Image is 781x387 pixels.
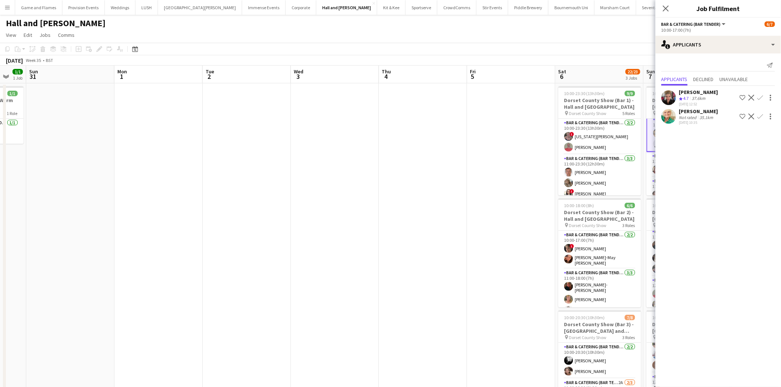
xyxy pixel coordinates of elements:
span: Sun [29,68,38,75]
button: Piddle Brewery [508,0,548,15]
span: 22/23 [626,69,640,74]
button: LUSH [135,0,158,15]
span: Dorset County Show [569,223,607,228]
span: Thu [382,68,391,75]
span: 2 [204,72,214,81]
app-card-role: Bar & Catering (Bar Tender)2/211:00-18:00 (7h)[PERSON_NAME] [647,177,729,213]
h1: Hall and [PERSON_NAME] [6,18,106,29]
span: 4.7 [684,95,689,101]
span: 10:00-18:45 (8h45m) [653,315,691,320]
a: Comms [55,30,78,40]
button: Kit & Kee [377,0,406,15]
h3: Dorset County Show (BAR 2) - [GEOGRAPHIC_DATA] and [GEOGRAPHIC_DATA] [647,209,729,222]
span: Comms [58,32,75,38]
div: 1 Job [13,75,23,81]
app-card-role: Bar & Catering (Bar Tender)3/311:00-18:00 (7h)[PERSON_NAME]-[PERSON_NAME][PERSON_NAME][PERSON_NAME] [558,269,641,317]
button: Marsham Court [595,0,636,15]
h3: Dorset County Show (Bar 2) - Hall and [GEOGRAPHIC_DATA] [558,209,641,222]
span: ! [570,244,574,248]
div: 35.1km [698,115,715,120]
span: Dorset County Show [569,335,607,340]
h3: Dorset County Show (BAR 1)- [GEOGRAPHIC_DATA] and [GEOGRAPHIC_DATA] [647,97,729,110]
span: 7/8 [625,315,635,320]
app-job-card: 10:00-18:45 (8h45m)7/7Dorset County Show (BAR 2) - [GEOGRAPHIC_DATA] and [GEOGRAPHIC_DATA] Dorset... [647,198,729,307]
div: Applicants [656,36,781,53]
span: View [6,32,16,38]
button: Bournemouth Uni [548,0,595,15]
span: Edit [24,32,32,38]
div: BST [46,57,53,63]
button: Immense Events [242,0,286,15]
app-card-role: Bar & Catering (Bar Tender)3/311:00-18:45 (7h45m)[PERSON_NAME]-[PERSON_NAME][PERSON_NAME]![US_STA... [647,227,729,276]
span: 10:00-20:30 (10h30m) [653,91,693,96]
span: 10:00-18:45 (8h45m) [653,203,691,208]
span: 6/6 [625,203,635,208]
span: 3 Roles [623,223,635,228]
span: Applicants [661,77,688,82]
button: Sportserve [406,0,437,15]
app-card-role: Bar & Catering (Bar Tender)1/111:00-17:00 (6h)[PERSON_NAME] [647,152,729,177]
span: Tue [206,68,214,75]
h3: Job Fulfilment [656,4,781,13]
button: Provision Events [62,0,105,15]
span: 5 Roles [623,111,635,116]
span: 7 [646,72,656,81]
span: 1/1 [13,69,23,74]
a: View [3,30,19,40]
h3: Dorset County Show (Bar 1) - Hall and [GEOGRAPHIC_DATA] [558,97,641,110]
app-card-role: Bar & Catering (Bar Tender)2/210:00-17:00 (7h)![PERSON_NAME][PERSON_NAME]-May [PERSON_NAME] [558,231,641,269]
app-job-card: 10:00-18:00 (8h)6/6Dorset County Show (Bar 2) - Hall and [GEOGRAPHIC_DATA] Dorset County Show3 Ro... [558,198,641,307]
span: 1 Role [7,111,18,116]
span: 1/1 [7,91,18,96]
app-card-role: Bar & Catering (Bar Tender)3/311:00-23:30 (12h30m)[PERSON_NAME][PERSON_NAME]![PERSON_NAME] [558,154,641,201]
span: Sun [647,68,656,75]
button: CrowdComms [437,0,476,15]
span: 6 [557,72,567,81]
button: Game and Flames [15,0,62,15]
span: Fri [470,68,476,75]
button: Seventa [636,0,664,15]
button: [GEOGRAPHIC_DATA][PERSON_NAME] [158,0,242,15]
div: [DATE] 12:52 [679,102,718,107]
span: Wed [294,68,303,75]
app-card-role: Bar & Catering (Bar Tender)2/210:00-23:30 (13h30m)![US_STATE][PERSON_NAME][PERSON_NAME] [558,119,641,154]
span: 3 Roles [623,335,635,340]
span: 9/9 [625,91,635,96]
button: Weddings [105,0,135,15]
span: Unavailable [720,77,748,82]
span: 31 [28,72,38,81]
span: 1 [116,72,127,81]
span: ! [570,132,574,136]
span: 4 [381,72,391,81]
span: 10:00-20:30 (10h30m) [564,315,605,320]
span: Declined [694,77,714,82]
a: Jobs [37,30,54,40]
div: 10:00-17:00 (7h) [661,27,775,33]
span: 5 [469,72,476,81]
button: Corporate [286,0,316,15]
h3: Dorset County Show (Bar 3) - [GEOGRAPHIC_DATA] and [GEOGRAPHIC_DATA] [558,321,641,334]
span: Dorset County Show [569,111,607,116]
app-job-card: 10:00-23:30 (13h30m)9/9Dorset County Show (Bar 1) - Hall and [GEOGRAPHIC_DATA] Dorset County Show... [558,86,641,195]
div: [PERSON_NAME] [679,108,718,115]
button: Bar & Catering (Bar Tender) [661,21,727,27]
span: 10:00-18:00 (8h) [564,203,594,208]
div: Not rated [679,115,698,120]
div: 3 Jobs [626,75,640,81]
div: 37.6km [691,95,707,102]
a: Edit [21,30,35,40]
app-job-card: 10:00-20:30 (10h30m)6/7Dorset County Show (BAR 1)- [GEOGRAPHIC_DATA] and [GEOGRAPHIC_DATA] Dorset... [647,86,729,195]
h3: Dorset County Show (BAR 3) - [GEOGRAPHIC_DATA] and [GEOGRAPHIC_DATA] [647,321,729,334]
div: [DATE] [6,57,23,64]
span: 6/7 [765,21,775,27]
span: Bar & Catering (Bar Tender) [661,21,721,27]
span: Mon [117,68,127,75]
span: Sat [558,68,567,75]
span: 10:00-23:30 (13h30m) [564,91,605,96]
span: Week 35 [24,57,43,63]
div: [PERSON_NAME] [679,89,718,95]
